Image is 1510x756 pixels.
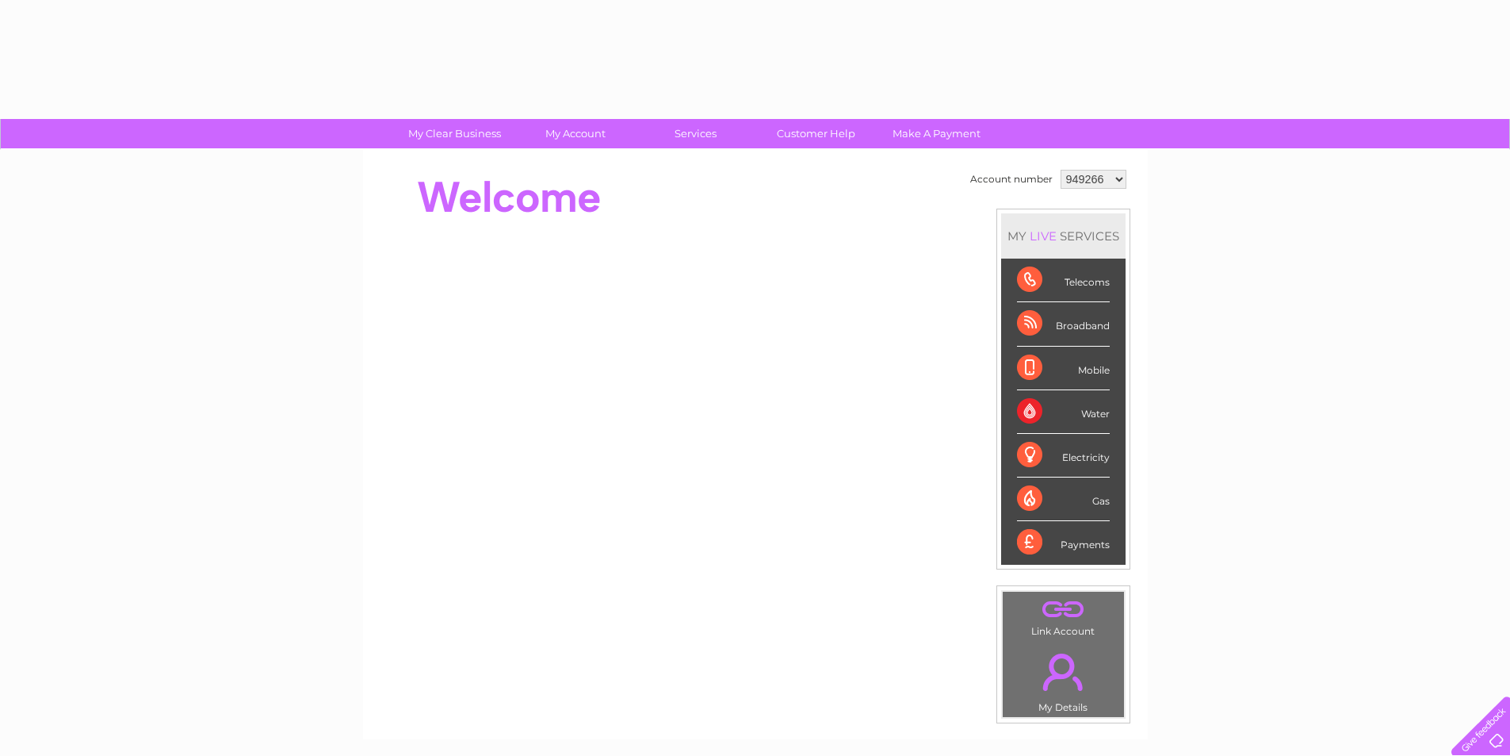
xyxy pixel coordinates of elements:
div: LIVE [1026,228,1060,244]
div: Mobile [1017,347,1110,390]
div: Electricity [1017,434,1110,478]
td: Link Account [1002,591,1125,641]
a: Customer Help [751,119,881,148]
td: My Details [1002,640,1125,718]
div: Telecoms [1017,259,1110,302]
div: Gas [1017,478,1110,521]
div: Broadband [1017,302,1110,346]
div: Payments [1017,521,1110,564]
a: My Account [510,119,640,148]
a: . [1007,644,1120,700]
a: My Clear Business [389,119,520,148]
a: Services [630,119,761,148]
a: . [1007,596,1120,624]
div: MY SERVICES [1001,213,1126,259]
a: Make A Payment [871,119,1002,148]
td: Account number [966,166,1057,193]
div: Water [1017,390,1110,434]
